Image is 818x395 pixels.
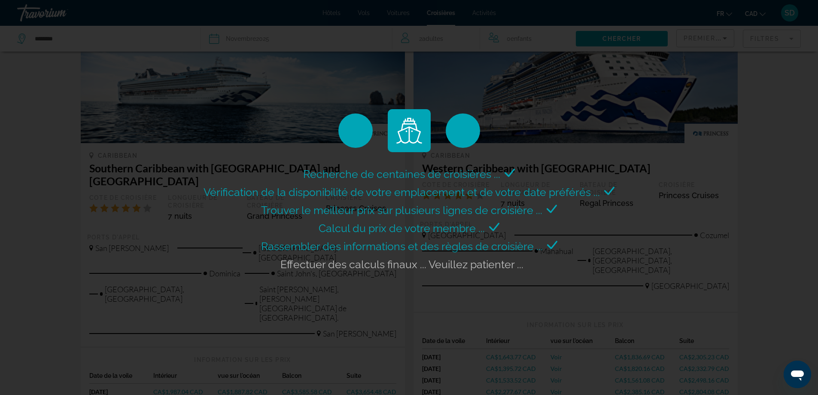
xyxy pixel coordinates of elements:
span: Rassembler des informations et des règles de croisière ... [261,240,543,253]
span: Vérification de la disponibilité de votre emplacement et de votre date préférés ... [204,186,600,199]
span: Calcul du prix de votre membre ... [319,222,485,235]
iframe: Bouton de lancement de la fenêtre de messagerie [784,361,811,388]
span: Trouver le meilleur prix sur plusieurs lignes de croisière ... [261,204,542,217]
span: Effectuer des calculs finaux ... Veuillez patienter ... [280,258,523,271]
span: Recherche de centaines de croisières ... [303,168,500,181]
